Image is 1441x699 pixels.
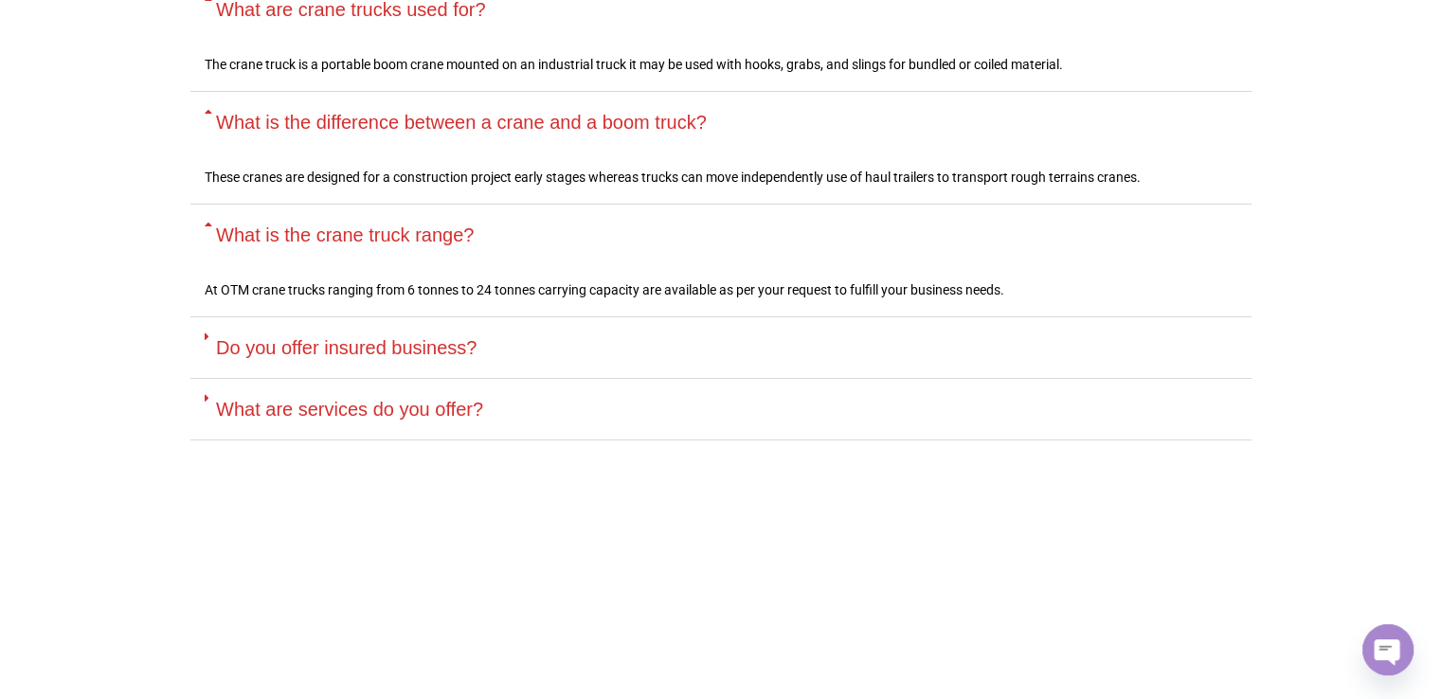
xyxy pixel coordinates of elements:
[190,92,1252,152] div: What is the difference between a crane and a boom truck?
[190,40,1252,92] div: What are crane trucks used for?
[190,152,1252,205] div: What is the difference between a crane and a boom truck?
[216,112,707,133] a: What is the difference between a crane and a boom truck?
[205,167,1237,189] p: These cranes are designed for a construction project early stages whereas trucks can move indepen...
[190,379,1252,440] div: What are services do you offer?
[190,265,1252,317] div: What is the crane truck range?
[205,54,1237,77] p: The crane truck is a portable boom crane mounted on an industrial truck it may be used with hooks...
[205,279,1237,302] p: At OTM crane trucks ranging from 6 tonnes to 24 tonnes carrying capacity are available as per you...
[190,205,1252,265] div: What is the crane truck range?
[216,337,477,358] a: Do you offer insured business?
[190,317,1252,379] div: Do you offer insured business?
[216,399,483,420] a: What are services do you offer?
[216,224,474,245] a: What is the crane truck range?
